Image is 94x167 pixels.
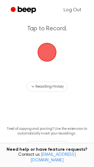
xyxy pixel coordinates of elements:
[11,25,83,33] p: Tap to Record.
[4,152,90,163] span: Contact us
[35,84,64,89] span: Recording History
[6,4,42,16] a: Beep
[57,3,88,18] a: Log Out
[26,82,68,92] button: Recording History
[5,127,89,136] p: Tired of copying and pasting? Use the extension to automatically insert your recordings.
[38,43,56,62] img: Beep Logo
[30,153,76,163] a: [EMAIL_ADDRESS][DOMAIN_NAME]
